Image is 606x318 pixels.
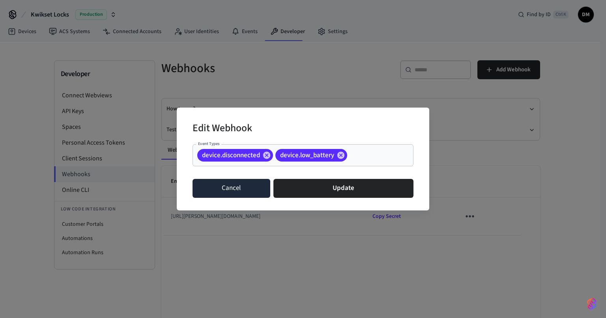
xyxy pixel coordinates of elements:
div: device.low_battery [275,149,347,162]
button: Cancel [193,179,270,198]
span: device.disconnected [197,151,265,159]
div: device.disconnected [197,149,273,162]
h2: Edit Webhook [193,117,252,141]
img: SeamLogoGradient.69752ec5.svg [587,298,597,310]
label: Event Types [198,141,220,147]
span: device.low_battery [275,151,339,159]
button: Update [273,179,413,198]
